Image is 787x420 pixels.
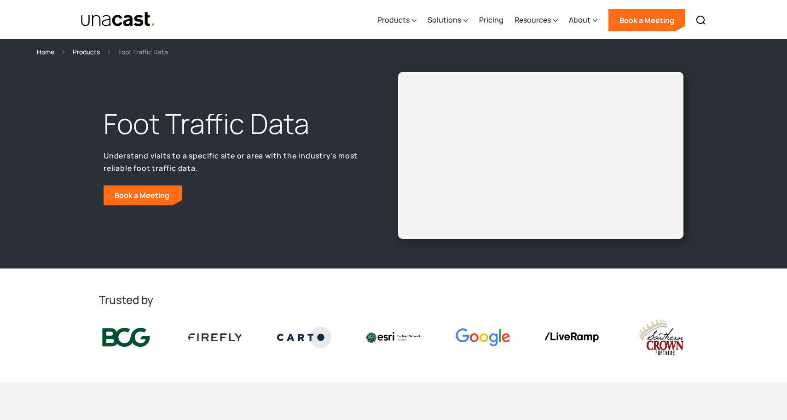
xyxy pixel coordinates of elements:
div: About [569,1,597,39]
a: Pricing [479,1,503,39]
a: Book a Meeting [608,9,685,31]
img: Esri logo [366,332,421,342]
img: Unacast text logo [81,12,156,28]
div: Foot Traffic Data [118,47,168,57]
img: Google logo [456,328,510,346]
a: home [81,12,156,28]
div: Products [377,1,417,39]
a: Home [37,47,54,57]
div: About [569,14,590,25]
p: Understand visits to a specific site or area with the industry’s most reliable foot traffic data. [104,150,364,174]
img: Carto logo [277,327,331,348]
div: Solutions [428,1,468,39]
div: Products [377,14,410,25]
a: Book a Meeting [104,185,182,205]
img: liveramp logo [544,332,599,342]
h1: Foot Traffic Data [104,105,364,142]
div: Resources [515,1,558,39]
img: BCG logo [99,326,153,349]
img: southern crown logo [634,318,688,356]
img: Search icon [695,15,706,26]
div: Resources [515,14,551,25]
iframe: Unacast - European Vaccines v2 [405,79,676,232]
a: Products [73,47,100,57]
h2: Trusted by [99,292,688,307]
img: Firefly Advertising logo [188,333,243,341]
div: Solutions [428,14,461,25]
